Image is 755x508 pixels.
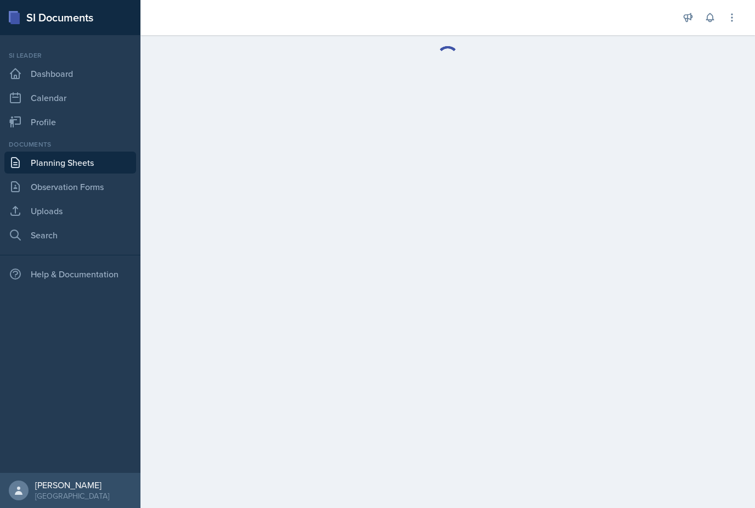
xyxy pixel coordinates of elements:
[4,63,136,85] a: Dashboard
[4,176,136,198] a: Observation Forms
[4,224,136,246] a: Search
[4,87,136,109] a: Calendar
[4,139,136,149] div: Documents
[35,490,109,501] div: [GEOGRAPHIC_DATA]
[4,152,136,174] a: Planning Sheets
[35,479,109,490] div: [PERSON_NAME]
[4,111,136,133] a: Profile
[4,200,136,222] a: Uploads
[4,51,136,60] div: Si leader
[4,263,136,285] div: Help & Documentation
